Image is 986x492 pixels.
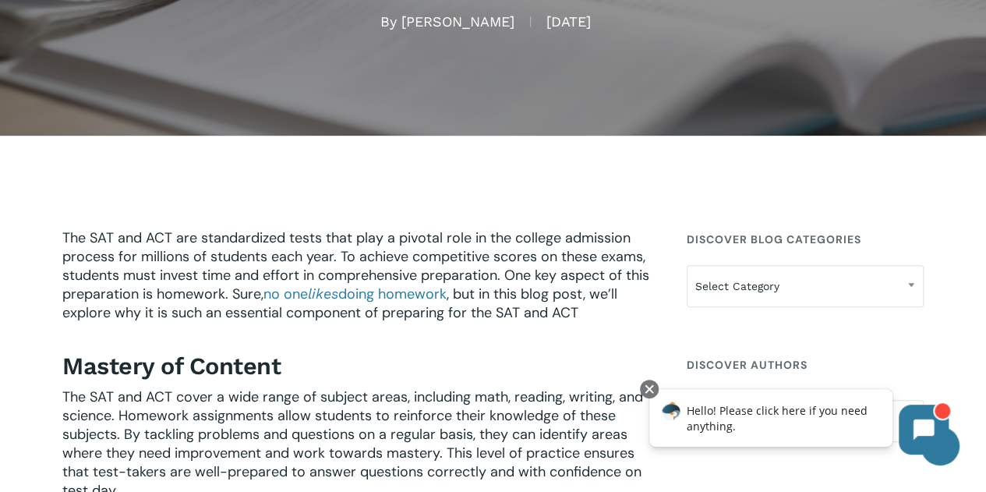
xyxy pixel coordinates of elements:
h4: Discover Authors [687,351,924,379]
iframe: Chatbot [633,377,964,470]
span: no one [263,285,308,303]
a: no onelikesdoing homework [263,285,447,303]
span: doing homework [338,285,447,303]
a: [PERSON_NAME] [401,12,514,29]
b: Mastery of Content [62,352,281,380]
span: Select Category [687,265,924,307]
span: The SAT and ACT are standardized tests that play a pivotal role in the college admission process ... [62,228,649,303]
span: By [380,16,397,27]
span: [DATE] [530,16,606,27]
span: likes [308,285,338,302]
span: , but in this blog post, we’ll explore why it is such an essential component of preparing for the... [62,285,617,322]
span: Select Category [687,270,923,303]
h4: Discover Blog Categories [687,225,924,253]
